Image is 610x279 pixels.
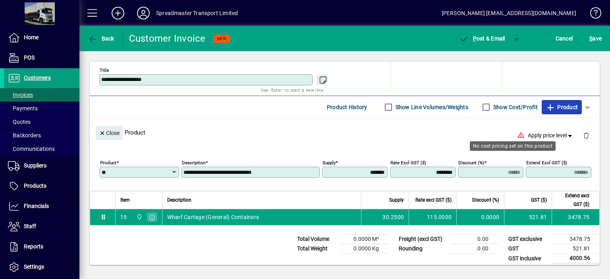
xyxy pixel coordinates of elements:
[394,103,468,111] label: Show Line Volumes/Weights
[99,127,120,140] span: Close
[492,103,538,111] label: Show Cost/Profit
[450,244,498,254] td: 0.00
[552,254,600,264] td: 4000.56
[587,31,604,46] button: Save
[24,223,36,229] span: Staff
[24,264,44,270] span: Settings
[589,35,593,42] span: S
[390,160,426,165] mat-label: Rate excl GST ($)
[293,235,341,244] td: Total Volume
[450,235,498,244] td: 0.00
[552,235,600,244] td: 3478.75
[96,126,123,140] button: Close
[4,237,79,257] a: Reports
[324,100,371,114] button: Product History
[8,119,31,125] span: Quotes
[4,48,79,68] a: POS
[552,244,600,254] td: 521.81
[556,32,573,45] span: Cancel
[4,176,79,196] a: Products
[24,203,49,209] span: Financials
[261,85,323,94] mat-hint: Use 'Enter' to start a new line
[8,105,38,112] span: Payments
[167,196,191,204] span: Description
[327,101,367,114] span: Product History
[341,244,388,254] td: 0.0000 Kg
[341,235,388,244] td: 0.0000 M³
[4,102,79,115] a: Payments
[79,31,123,46] app-page-header-button: Back
[86,31,116,46] button: Back
[415,196,452,204] span: Rate excl GST ($)
[470,141,556,151] div: No cost pricing set on this product
[100,67,109,73] mat-label: Title
[472,196,499,204] span: Discount (%)
[546,101,578,114] span: Product
[504,244,552,254] td: GST
[94,129,125,136] app-page-header-button: Close
[24,162,46,169] span: Suppliers
[8,92,33,98] span: Invoices
[584,2,600,27] a: Knowledge Base
[156,7,238,19] div: Spreadmaster Transport Limited
[4,129,79,142] a: Backorders
[577,132,596,139] app-page-header-button: Delete
[322,160,336,165] mat-label: Supply
[504,254,552,264] td: GST inclusive
[589,32,602,45] span: ave
[395,244,450,254] td: Rounding
[24,54,35,61] span: POS
[473,35,477,42] span: P
[525,129,577,143] button: Apply price level
[557,191,589,209] span: Extend excl GST ($)
[182,160,205,165] mat-label: Description
[24,34,39,40] span: Home
[504,235,552,244] td: GST exclusive
[395,235,450,244] td: Freight (excl GST)
[414,213,452,221] div: 115.0000
[4,115,79,129] a: Quotes
[542,100,582,114] button: Product
[24,243,43,250] span: Reports
[4,142,79,156] a: Communications
[167,213,259,221] span: Wharf Cartage (General) Containers
[24,183,46,189] span: Products
[389,196,404,204] span: Supply
[456,209,504,225] td: 0.0000
[4,28,79,48] a: Home
[217,36,227,41] span: NEW
[120,196,130,204] span: Item
[552,209,599,225] td: 3478.75
[459,35,505,42] span: ost & Email
[504,209,552,225] td: 521.81
[4,257,79,277] a: Settings
[120,213,127,221] div: 15
[134,213,143,221] span: 965 State Highway 2
[8,132,41,139] span: Backorders
[90,118,600,147] div: Product
[442,7,576,19] div: [PERSON_NAME] [EMAIL_ADDRESS][DOMAIN_NAME]
[528,131,574,140] span: Apply price level
[131,6,156,20] button: Profile
[4,196,79,216] a: Financials
[4,217,79,237] a: Staff
[100,160,116,165] mat-label: Product
[531,196,547,204] span: GST ($)
[4,156,79,176] a: Suppliers
[526,160,567,165] mat-label: Extend excl GST ($)
[293,244,341,254] td: Total Weight
[382,213,404,221] span: 30.2500
[554,31,575,46] button: Cancel
[455,31,509,46] button: Post & Email
[458,160,484,165] mat-label: Discount (%)
[577,126,596,145] button: Delete
[88,35,114,42] span: Back
[8,146,55,152] span: Communications
[4,88,79,102] a: Invoices
[129,32,206,45] div: Customer Invoice
[105,6,131,20] button: Add
[24,75,51,81] span: Customers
